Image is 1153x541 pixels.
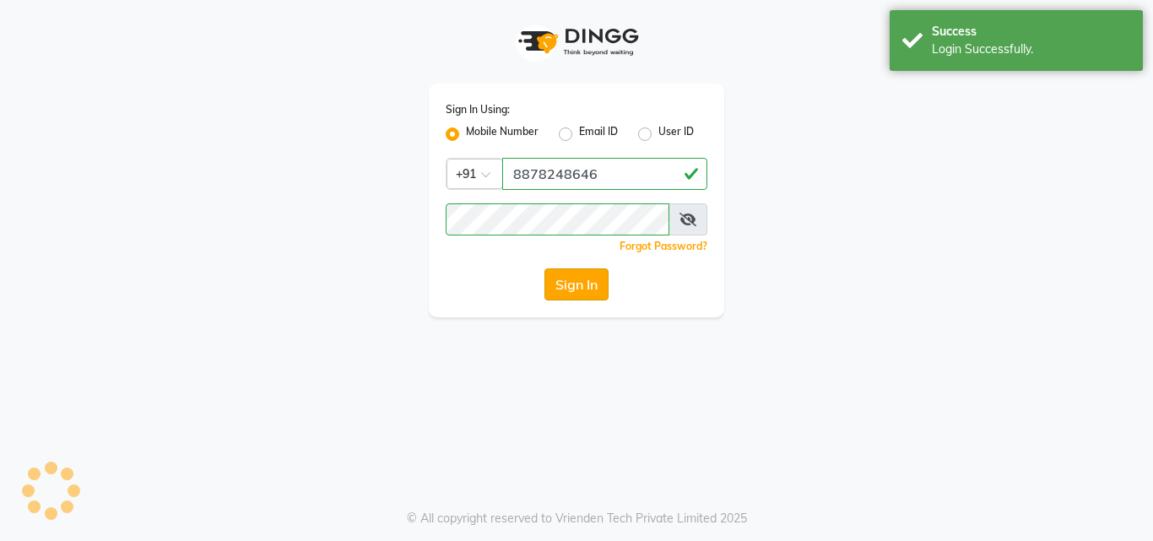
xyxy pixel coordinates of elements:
input: Username [446,203,669,235]
div: Login Successfully. [932,41,1130,58]
input: Username [502,158,707,190]
label: Mobile Number [466,124,539,144]
button: Sign In [544,268,609,300]
label: User ID [658,124,694,144]
a: Forgot Password? [620,240,707,252]
img: logo1.svg [509,17,644,67]
label: Email ID [579,124,618,144]
label: Sign In Using: [446,102,510,117]
div: Success [932,23,1130,41]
